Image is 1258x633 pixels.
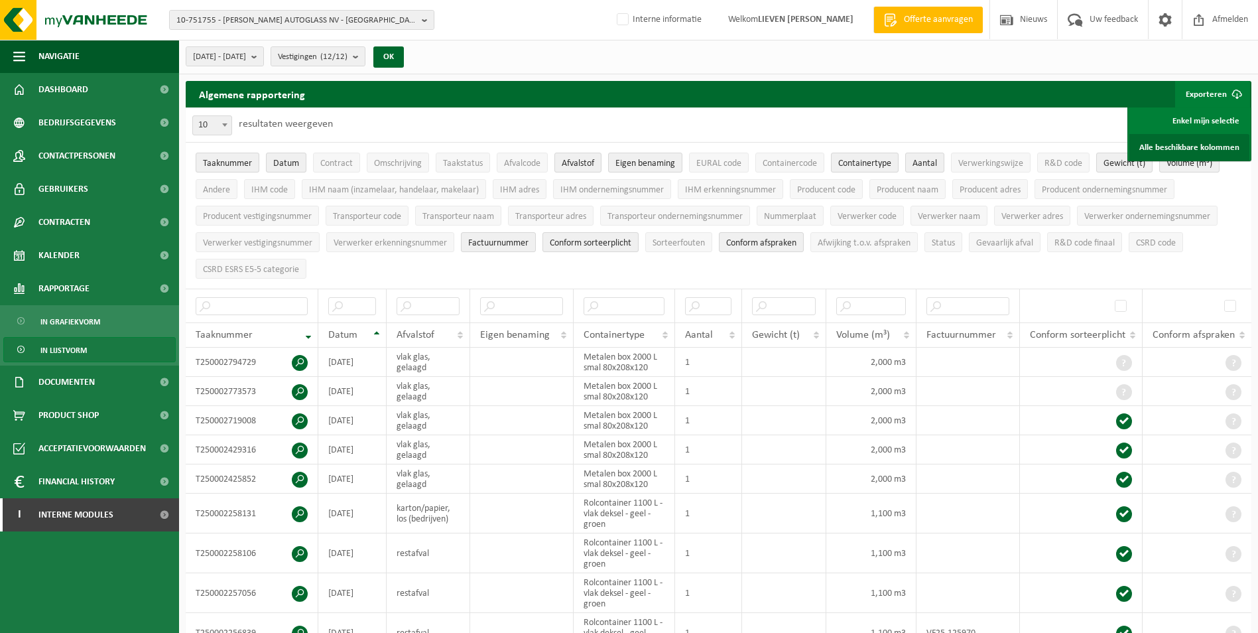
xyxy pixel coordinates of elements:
[415,206,501,226] button: Transporteur naamTransporteur naam: Activate to sort
[675,573,742,613] td: 1
[320,159,353,169] span: Contract
[508,206,594,226] button: Transporteur adresTransporteur adres: Activate to sort
[826,377,916,406] td: 2,000 m3
[196,330,253,340] span: Taaknummer
[1044,159,1082,169] span: R&D code
[826,464,916,494] td: 2,000 m3
[387,494,471,533] td: karton/papier, los (bedrijven)
[574,573,675,613] td: Rolcontainer 1100 L - vlak deksel - geel - groen
[726,238,796,248] span: Conform afspraken
[675,377,742,406] td: 1
[758,15,853,25] strong: LIEVEN [PERSON_NAME]
[600,206,750,226] button: Transporteur ondernemingsnummerTransporteur ondernemingsnummer : Activate to sort
[239,119,333,129] label: resultaten weergeven
[196,259,306,279] button: CSRD ESRS E5-5 categorieCSRD ESRS E5-5 categorie: Activate to sort
[924,232,962,252] button: StatusStatus: Activate to sort
[653,238,705,248] span: Sorteerfouten
[387,406,471,435] td: vlak glas, gelaagd
[608,153,682,173] button: Eigen benamingEigen benaming: Activate to sort
[1042,185,1167,195] span: Producent ondernemingsnummer
[1077,206,1218,226] button: Verwerker ondernemingsnummerVerwerker ondernemingsnummer: Activate to sort
[1129,232,1183,252] button: CSRD codeCSRD code: Activate to sort
[38,239,80,272] span: Kalender
[251,185,288,195] span: IHM code
[562,159,594,169] span: Afvalstof
[969,232,1040,252] button: Gevaarlijk afval : Activate to sort
[1054,238,1115,248] span: R&D code finaal
[615,159,675,169] span: Eigen benaming
[318,348,387,377] td: [DATE]
[203,212,312,222] span: Producent vestigingsnummer
[244,179,295,199] button: IHM codeIHM code: Activate to sort
[196,153,259,173] button: TaaknummerTaaknummer: Activate to remove sorting
[584,330,645,340] span: Containertype
[752,330,800,340] span: Gewicht (t)
[1084,212,1210,222] span: Verwerker ondernemingsnummer
[38,40,80,73] span: Navigatie
[436,153,490,173] button: TaakstatusTaakstatus: Activate to sort
[1103,159,1145,169] span: Gewicht (t)
[574,406,675,435] td: Metalen box 2000 L smal 80x208x120
[186,573,318,613] td: T250002257056
[387,464,471,494] td: vlak glas, gelaagd
[186,533,318,573] td: T250002258106
[38,272,90,305] span: Rapportage
[203,238,312,248] span: Verwerker vestigingsnummer
[504,159,540,169] span: Afvalcode
[550,238,631,248] span: Conform sorteerplicht
[1035,179,1174,199] button: Producent ondernemingsnummerProducent ondernemingsnummer: Activate to sort
[826,533,916,573] td: 1,100 m3
[203,159,252,169] span: Taaknummer
[905,153,944,173] button: AantalAantal: Activate to sort
[836,330,890,340] span: Volume (m³)
[826,573,916,613] td: 1,100 m3
[685,185,776,195] span: IHM erkenningsnummer
[574,533,675,573] td: Rolcontainer 1100 L - vlak deksel - geel - groen
[271,46,365,66] button: Vestigingen(12/12)
[387,377,471,406] td: vlak glas, gelaagd
[176,11,416,31] span: 10-751755 - [PERSON_NAME] AUTOGLASS NV - [GEOGRAPHIC_DATA]
[186,406,318,435] td: T250002719008
[497,153,548,173] button: AfvalcodeAfvalcode: Activate to sort
[574,377,675,406] td: Metalen box 2000 L smal 80x208x120
[318,406,387,435] td: [DATE]
[1096,153,1153,173] button: Gewicht (t)Gewicht (t): Activate to sort
[367,153,429,173] button: OmschrijvingOmschrijving: Activate to sort
[318,377,387,406] td: [DATE]
[869,179,946,199] button: Producent naamProducent naam: Activate to sort
[309,185,479,195] span: IHM naam (inzamelaar, handelaar, makelaar)
[13,498,25,531] span: I
[480,330,550,340] span: Eigen benaming
[186,377,318,406] td: T250002773573
[38,366,95,399] span: Documenten
[574,348,675,377] td: Metalen box 2000 L smal 80x208x120
[696,159,741,169] span: EURAL code
[334,238,447,248] span: Verwerker erkenningsnummer
[422,212,494,222] span: Transporteur naam
[3,309,176,334] a: In grafiekvorm
[318,435,387,464] td: [DATE]
[186,494,318,533] td: T250002258131
[763,159,817,169] span: Containercode
[186,81,318,107] h2: Algemene rapportering
[1037,153,1090,173] button: R&D codeR&amp;D code: Activate to sort
[313,153,360,173] button: ContractContract: Activate to sort
[443,159,483,169] span: Taakstatus
[196,232,320,252] button: Verwerker vestigingsnummerVerwerker vestigingsnummer: Activate to sort
[38,73,88,106] span: Dashboard
[838,159,891,169] span: Containertype
[757,206,824,226] button: NummerplaatNummerplaat: Activate to sort
[1153,330,1235,340] span: Conform afspraken
[918,212,980,222] span: Verwerker naam
[831,153,899,173] button: ContainertypeContainertype: Activate to sort
[387,533,471,573] td: restafval
[873,7,983,33] a: Offerte aanvragen
[318,464,387,494] td: [DATE]
[326,232,454,252] button: Verwerker erkenningsnummerVerwerker erkenningsnummer: Activate to sort
[830,206,904,226] button: Verwerker codeVerwerker code: Activate to sort
[1136,238,1176,248] span: CSRD code
[607,212,743,222] span: Transporteur ondernemingsnummer
[38,465,115,498] span: Financial History
[500,185,539,195] span: IHM adres
[951,153,1031,173] button: VerwerkingswijzeVerwerkingswijze: Activate to sort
